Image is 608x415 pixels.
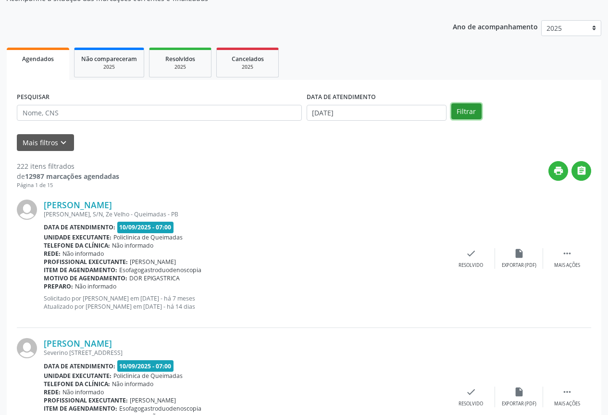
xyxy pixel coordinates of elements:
span: [PERSON_NAME] [130,258,176,266]
span: Não informado [62,388,104,396]
span: Agendados [22,55,54,63]
i:  [562,248,572,259]
span: Esofagogastroduodenoscopia [119,266,201,274]
p: Ano de acompanhamento [453,20,538,32]
button:  [571,161,591,181]
b: Rede: [44,388,61,396]
b: Motivo de agendamento: [44,274,127,282]
a: [PERSON_NAME] [44,338,112,349]
b: Data de atendimento: [44,223,115,231]
i: insert_drive_file [514,248,524,259]
i:  [562,387,572,397]
div: de [17,171,119,181]
span: Não compareceram [81,55,137,63]
b: Profissional executante: [44,396,128,404]
input: Nome, CNS [17,105,302,121]
div: 2025 [223,63,272,71]
b: Preparo: [44,282,73,290]
span: Esofagogastroduodenoscopia [119,404,201,413]
div: Exportar (PDF) [502,401,536,407]
span: Não informado [112,380,153,388]
b: Telefone da clínica: [44,380,110,388]
div: Exportar (PDF) [502,262,536,269]
a: [PERSON_NAME] [44,200,112,210]
b: Rede: [44,250,61,258]
span: Não informado [75,282,116,290]
div: Mais ações [554,262,580,269]
b: Data de atendimento: [44,362,115,370]
i: keyboard_arrow_down [58,138,69,148]
div: Mais ações [554,401,580,407]
input: Selecione um intervalo [307,105,447,121]
strong: 12987 marcações agendadas [25,172,119,181]
span: DOR EPIGASTRICA [129,274,180,282]
div: 2025 [81,63,137,71]
div: Resolvido [459,401,483,407]
span: Não informado [112,241,153,250]
label: DATA DE ATENDIMENTO [307,90,376,105]
i:  [576,165,587,176]
div: Resolvido [459,262,483,269]
span: Cancelados [232,55,264,63]
i: print [553,165,564,176]
span: 10/09/2025 - 07:00 [117,360,174,371]
i: check [466,387,476,397]
span: Não informado [62,250,104,258]
img: img [17,200,37,220]
div: 2025 [156,63,204,71]
div: 222 itens filtrados [17,161,119,171]
span: 10/09/2025 - 07:00 [117,222,174,233]
b: Profissional executante: [44,258,128,266]
div: [PERSON_NAME], S/N, Ze Velho - Queimadas - PB [44,210,447,218]
button: Filtrar [451,103,482,120]
i: check [466,248,476,259]
b: Item de agendamento: [44,404,117,413]
span: Policlinica de Queimadas [113,233,183,241]
img: img [17,338,37,358]
i: insert_drive_file [514,387,524,397]
p: Solicitado por [PERSON_NAME] em [DATE] - há 7 meses Atualizado por [PERSON_NAME] em [DATE] - há 1... [44,294,447,311]
span: Resolvidos [165,55,195,63]
button: print [548,161,568,181]
b: Item de agendamento: [44,266,117,274]
label: PESQUISAR [17,90,50,105]
span: [PERSON_NAME] [130,396,176,404]
div: Severino [STREET_ADDRESS] [44,349,447,357]
button: Mais filtroskeyboard_arrow_down [17,134,74,151]
b: Unidade executante: [44,372,112,380]
b: Telefone da clínica: [44,241,110,250]
span: Policlinica de Queimadas [113,372,183,380]
b: Unidade executante: [44,233,112,241]
div: Página 1 de 15 [17,181,119,189]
